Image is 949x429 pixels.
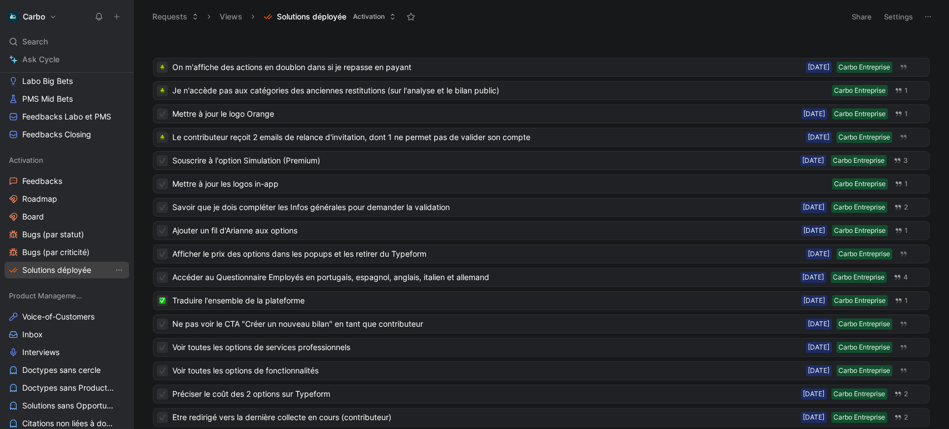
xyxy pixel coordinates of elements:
span: 2 [904,204,908,211]
span: Le contributeur reçoit 2 emails de relance d'invitation, dont 1 ne permet pas de valider son compte [172,131,801,144]
span: Ask Cycle [22,53,59,66]
button: Settings [879,9,918,24]
button: Share [847,9,877,24]
div: ✔️ [157,342,168,353]
span: Solutions déployée [22,265,91,276]
div: 🪲 [157,62,168,73]
span: On m'affiche des actions en doublon dans si je repasse en payant [172,61,801,74]
div: Product Management [4,287,129,304]
span: Traduire l'ensemble de la plateforme [172,294,797,307]
div: ✔️ [157,248,168,260]
a: Voice-of-Customers [4,308,129,325]
a: Feedbacks Closing [4,126,129,143]
div: 🪲 [157,132,168,143]
img: ✔️ [159,111,166,117]
span: Feedbacks [22,176,62,187]
a: ✔️Mettre à jour les logos in-appCarbo Entreprise1 [153,174,930,193]
a: Roadmap [4,191,129,207]
div: Carbo Entreprise [838,62,890,73]
a: ✔️Voir toutes les options de fonctionnalitésCarbo Entreprise[DATE] [153,361,930,380]
img: ✔️ [159,321,166,327]
a: 🪲Le contributeur reçoit 2 emails de relance d'invitation, dont 1 ne permet pas de valider son com... [153,128,930,147]
span: Solutions déployée [277,11,346,22]
a: Inbox [4,326,129,343]
span: Bugs (par statut) [22,229,84,240]
div: ✅ [157,295,168,306]
span: Mettre à jour les logos in-app [172,177,827,191]
a: Bugs (par statut) [4,226,129,243]
div: Carbo Entreprise [838,248,890,260]
div: [DATE] [808,248,829,260]
a: Labo Big Bets [4,73,129,89]
button: Requests [147,8,203,25]
button: 1 [892,108,910,120]
div: [DATE] [803,388,824,400]
a: ✔️Savoir que je dois compléter les Infos générales pour demander la validationCarbo Entreprise[DA... [153,198,930,217]
a: ✔️Ajouter un fil d'Arianne aux optionsCarbo Entreprise[DATE]1 [153,221,930,240]
img: ✔️ [159,181,166,187]
div: Carbo Entreprise [833,412,885,423]
div: [DATE] [808,132,829,143]
div: Carbo Entreprise [834,85,886,96]
span: Board [22,211,44,222]
div: Activation [4,152,129,168]
img: ✅ [159,297,166,304]
span: 3 [903,157,908,164]
span: Voice-of-Customers [22,311,95,322]
a: ✔️Préciser le coût des 2 options sur TypeformCarbo Entreprise[DATE]2 [153,385,930,403]
button: 1 [892,84,910,97]
div: [DATE] [803,295,825,306]
span: 2 [904,414,908,421]
span: Solutions sans Opportunité [22,400,114,411]
div: ✔️ [157,178,168,189]
div: ActivationFeedbacksRoadmapBoardBugs (par statut)Bugs (par criticité)Solutions déployéeView actions [4,152,129,278]
div: Carbo Entreprise [833,388,885,400]
span: Voir toutes les options de services professionnels [172,341,801,354]
div: Search [4,33,129,50]
div: Carbo Entreprise [833,272,885,283]
button: 2 [892,388,910,400]
div: [DATE] [803,202,824,213]
a: Feedbacks Labo et PMS [4,108,129,125]
div: [DATE] [808,318,829,330]
div: ✔️ [157,225,168,236]
div: [DATE] [803,412,824,423]
div: ✔️ [157,202,168,213]
a: ✔️Mettre à jour le logo OrangeCarbo Entreprise[DATE]1 [153,104,930,123]
h1: Carbo [23,12,45,22]
span: Citations non liées à doctype [22,418,115,429]
span: 2 [904,391,908,397]
div: Carbo Entreprise [838,132,890,143]
div: ✔️ [157,318,168,330]
img: Carbo [7,11,18,22]
span: 1 [905,87,908,94]
a: Doctypes sans cercle [4,362,129,378]
div: Carbo Entreprise [834,178,886,189]
div: [DATE] [803,225,825,236]
span: Search [22,35,48,48]
div: Carbo Entreprise [838,365,890,376]
div: Carbo Entreprise [834,225,886,236]
div: ✔️ [157,388,168,400]
button: 1 [892,225,910,237]
div: Carbo Entreprise [833,202,885,213]
div: Carbo Entreprise [833,155,885,166]
span: Activation [353,11,385,22]
span: Feedbacks Closing [22,129,91,140]
img: ✔️ [159,414,166,421]
span: Labo Big Bets [22,76,73,87]
span: Souscrire à l'option Simulation (Premium) [172,154,796,167]
img: ✔️ [159,274,166,281]
img: 🪲 [159,134,166,141]
span: Doctypes sans cercle [22,365,101,376]
a: ✔️Etre redirigé vers la dernière collecte en cours (contributeur)Carbo Entreprise[DATE]2 [153,408,930,427]
a: ✅Traduire l'ensemble de la plateformeCarbo Entreprise[DATE]1 [153,291,930,310]
a: Board [4,208,129,225]
div: [DATE] [808,62,829,73]
div: [DATE] [808,365,829,376]
span: 4 [903,274,908,281]
span: Doctypes sans Product area [22,382,115,393]
span: Ajouter un fil d'Arianne aux options [172,224,797,237]
button: View actions [113,265,125,276]
button: 2 [892,201,910,213]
